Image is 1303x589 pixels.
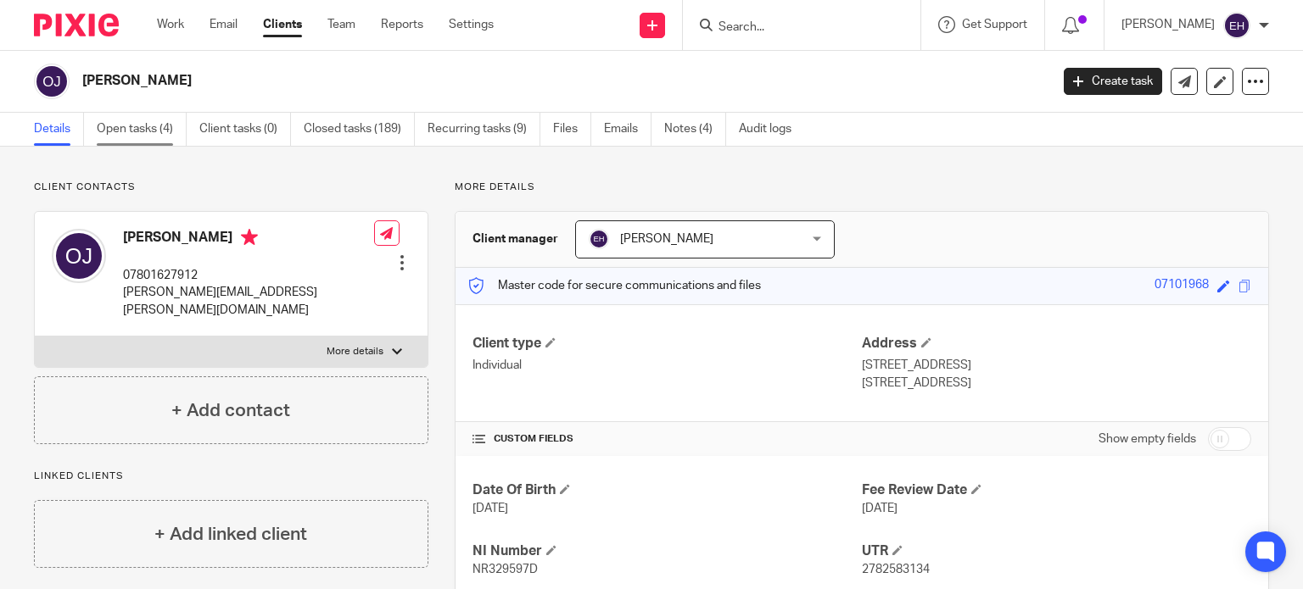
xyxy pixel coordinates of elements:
h4: + Add linked client [154,521,307,547]
p: Linked clients [34,470,428,483]
p: [STREET_ADDRESS] [862,357,1251,374]
span: [PERSON_NAME] [620,233,713,245]
h4: Address [862,335,1251,353]
img: svg%3E [589,229,609,249]
a: Create task [1064,68,1162,95]
i: Primary [241,229,258,246]
div: 07101968 [1155,276,1209,296]
span: Get Support [962,19,1027,31]
a: Open tasks (4) [97,113,187,146]
span: 2782583134 [862,564,930,575]
a: Notes (4) [664,113,726,146]
span: NR329597D [473,564,538,575]
img: svg%3E [34,64,70,99]
h4: UTR [862,542,1251,560]
img: svg%3E [1223,12,1250,39]
a: Work [157,16,184,33]
a: Settings [449,16,494,33]
p: [PERSON_NAME] [1121,16,1215,33]
a: Email [210,16,238,33]
a: Client tasks (0) [199,113,291,146]
label: Show empty fields [1099,431,1196,447]
a: Closed tasks (189) [304,113,415,146]
a: Reports [381,16,423,33]
input: Search [717,20,870,36]
p: Master code for secure communications and files [468,277,761,294]
img: Pixie [34,14,119,36]
h2: [PERSON_NAME] [82,72,847,90]
h4: [PERSON_NAME] [123,229,374,250]
p: More details [327,345,383,358]
h4: Client type [473,335,862,353]
p: [PERSON_NAME][EMAIL_ADDRESS][PERSON_NAME][DOMAIN_NAME] [123,284,374,319]
a: Team [327,16,355,33]
a: Files [553,113,591,146]
a: Recurring tasks (9) [428,113,540,146]
h4: + Add contact [171,397,290,424]
img: svg%3E [52,229,106,283]
h4: CUSTOM FIELDS [473,432,862,446]
a: Audit logs [739,113,804,146]
h4: Date Of Birth [473,481,862,499]
a: Details [34,113,84,146]
h3: Client manager [473,231,558,247]
h4: NI Number [473,542,862,560]
a: Emails [604,113,651,146]
p: 07801627912 [123,267,374,284]
p: More details [455,181,1269,194]
span: [DATE] [862,503,898,514]
p: [STREET_ADDRESS] [862,375,1251,392]
h4: Fee Review Date [862,481,1251,499]
span: [DATE] [473,503,508,514]
p: Individual [473,357,862,374]
a: Clients [263,16,302,33]
p: Client contacts [34,181,428,194]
